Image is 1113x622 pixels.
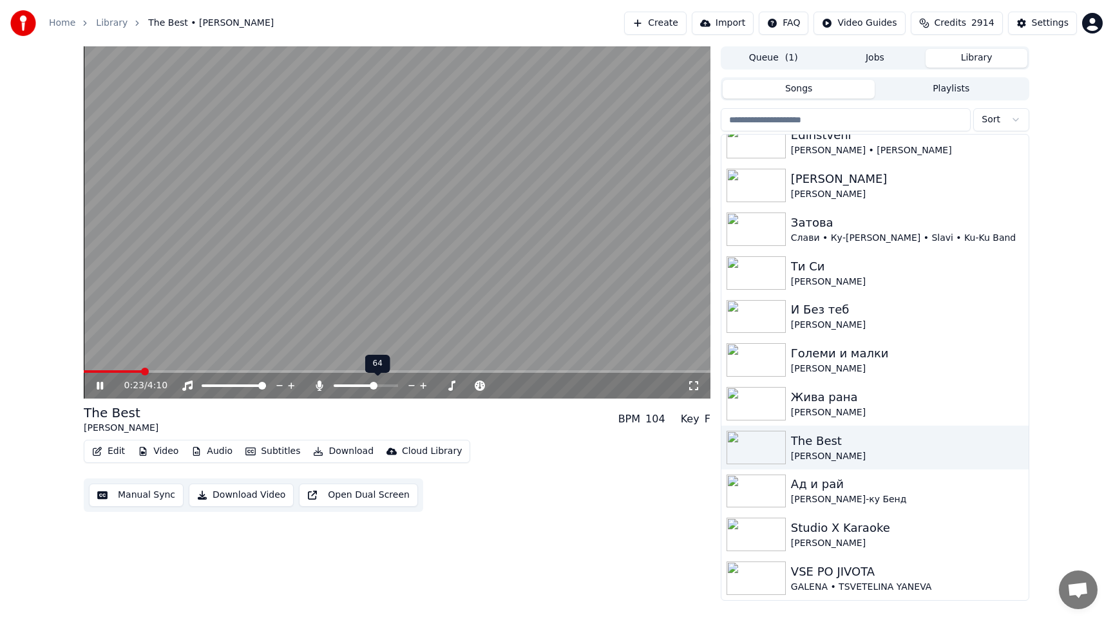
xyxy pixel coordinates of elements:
[791,214,1023,232] div: Затова
[935,17,966,30] span: Credits
[1032,17,1069,30] div: Settings
[791,432,1023,450] div: The Best
[723,80,875,99] button: Songs
[308,442,379,460] button: Download
[791,363,1023,375] div: [PERSON_NAME]
[791,258,1023,276] div: Ти Си
[791,406,1023,419] div: [PERSON_NAME]
[759,12,808,35] button: FAQ
[791,301,1023,319] div: И Без теб
[49,17,274,30] nav: breadcrumb
[791,537,1023,550] div: [PERSON_NAME]
[365,355,390,373] div: 64
[791,188,1023,201] div: [PERSON_NAME]
[10,10,36,36] img: youka
[147,379,167,392] span: 4:10
[89,484,184,507] button: Manual Sync
[705,411,710,427] div: F
[791,519,1023,537] div: Studio X Karaoke
[299,484,418,507] button: Open Dual Screen
[791,144,1023,157] div: [PERSON_NAME] • [PERSON_NAME]
[982,113,1000,126] span: Sort
[723,49,824,68] button: Queue
[240,442,305,460] button: Subtitles
[791,581,1023,594] div: GALENA • TSVETELINA YANEVA
[96,17,128,30] a: Library
[791,319,1023,332] div: [PERSON_NAME]
[618,411,640,427] div: BPM
[791,126,1023,144] div: Edinstveni
[692,12,754,35] button: Import
[681,411,699,427] div: Key
[911,12,1003,35] button: Credits2914
[791,388,1023,406] div: Жива рана
[124,379,144,392] span: 0:23
[148,17,274,30] span: The Best • [PERSON_NAME]
[791,563,1023,581] div: VSE PO JIVOTA
[186,442,238,460] button: Audio
[791,493,1023,506] div: [PERSON_NAME]-ку Бенд
[791,170,1023,188] div: [PERSON_NAME]
[84,422,158,435] div: [PERSON_NAME]
[645,411,665,427] div: 104
[791,344,1023,363] div: Големи и малки
[926,49,1027,68] button: Library
[624,12,687,35] button: Create
[124,379,155,392] div: /
[791,475,1023,493] div: Ад и рай
[1059,570,1098,609] div: Отворен чат
[785,52,798,64] span: ( 1 )
[1008,12,1077,35] button: Settings
[133,442,184,460] button: Video
[791,276,1023,288] div: [PERSON_NAME]
[875,80,1027,99] button: Playlists
[813,12,905,35] button: Video Guides
[189,484,294,507] button: Download Video
[402,445,462,458] div: Cloud Library
[824,49,926,68] button: Jobs
[791,232,1023,245] div: Слави • Ку-[PERSON_NAME] • Slavi • Ku-Ku Band
[971,17,994,30] span: 2914
[84,404,158,422] div: The Best
[791,450,1023,463] div: [PERSON_NAME]
[87,442,130,460] button: Edit
[49,17,75,30] a: Home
